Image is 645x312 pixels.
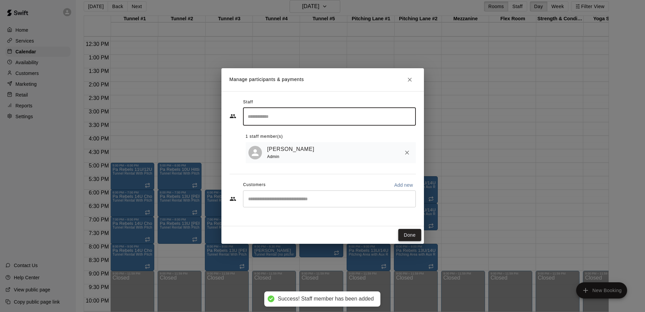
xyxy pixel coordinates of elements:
span: Staff [243,97,253,108]
div: Start typing to search customers... [243,190,416,207]
svg: Customers [230,196,236,202]
button: Close [404,74,416,86]
div: Success! Staff member has been added [278,295,374,303]
button: Done [398,229,421,241]
a: [PERSON_NAME] [267,145,315,154]
svg: Staff [230,113,236,120]
p: Manage participants & payments [230,76,304,83]
div: Kevin Wood [248,146,262,159]
button: Add new [392,180,416,190]
span: Customers [243,180,266,190]
div: Search staff [243,108,416,126]
span: 1 staff member(s) [246,131,283,142]
button: Remove [401,147,413,159]
span: Admin [267,154,279,159]
p: Add new [394,182,413,188]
